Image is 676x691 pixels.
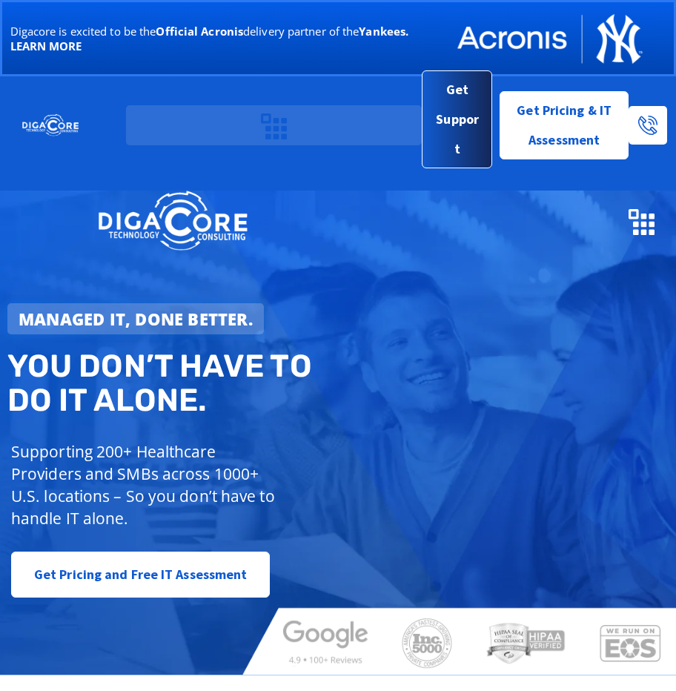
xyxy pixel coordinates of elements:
img: DigaCore Technology Consulting [98,189,248,254]
img: DigaCore Technology Consulting [22,113,79,138]
span: Get Pricing and Free IT Assessment [34,560,247,589]
b: Official Acronis [156,24,243,39]
div: Menu Toggle [255,105,294,146]
h2: You don’t have to do IT alone. [7,349,343,417]
span: Get Pricing & IT Assessment [511,96,617,155]
strong: Managed IT, done better. [19,308,253,330]
img: Acronis [454,10,642,67]
p: Supporting 200+ Healthcare Providers and SMBs across 1000+ U.S. locations – So you don’t have to ... [11,440,282,529]
p: Digacore is excited to be the delivery partner of the [10,24,417,53]
span: Get Support [434,75,480,164]
a: LEARN MORE [10,39,82,53]
a: Get Support [422,70,492,168]
div: Menu Toggle [622,201,661,242]
a: Get Pricing & IT Assessment [500,91,629,159]
a: Get Pricing and Free IT Assessment [11,552,270,598]
a: Managed IT, done better. [7,303,264,334]
b: Yankees. [359,24,408,39]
